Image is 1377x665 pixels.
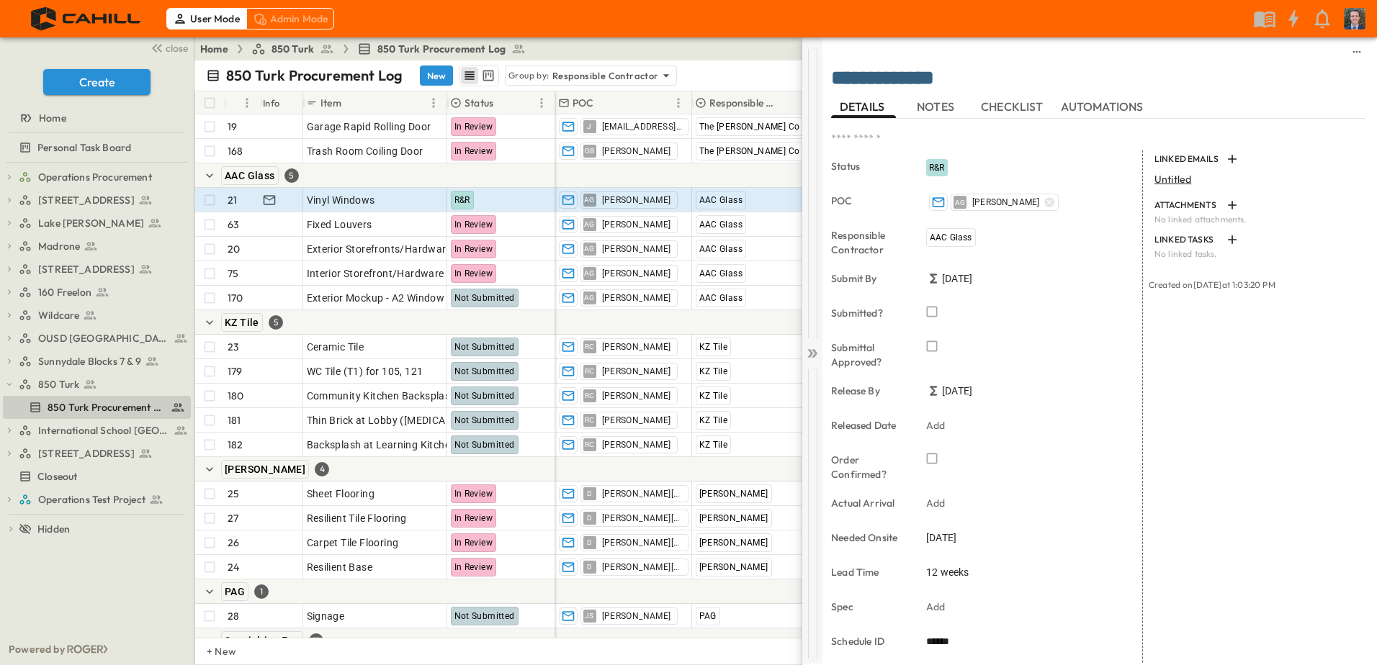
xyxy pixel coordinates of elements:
p: Schedule ID [831,634,906,648]
span: In Review [454,122,493,132]
button: sidedrawer-menu [1348,43,1365,60]
span: Carpet Tile Flooring [307,535,399,550]
span: [DATE] [926,530,956,545]
span: Wildcare [38,308,79,322]
p: 179 [228,364,243,379]
div: test [3,212,191,235]
span: [PERSON_NAME] [602,243,671,255]
p: + New [207,644,215,659]
span: [PERSON_NAME] [225,463,305,475]
p: 23 [228,340,239,354]
span: D [587,493,592,494]
span: [PERSON_NAME] [602,366,671,377]
span: [PERSON_NAME] [602,145,671,157]
span: AAC Glass [699,195,743,205]
span: Interior Storefront/Hardware [307,266,444,281]
span: KZ Tile [699,415,728,425]
span: OUSD [GEOGRAPHIC_DATA] [38,331,170,345]
div: test [3,166,191,189]
span: In Review [454,268,493,279]
p: Actual Arrival [831,496,906,510]
span: 850 Turk Procurement Log [377,42,506,56]
span: R&R [454,195,470,205]
span: [PERSON_NAME] [699,562,768,572]
p: Responsible Contractor [831,228,906,257]
div: # [224,91,260,114]
span: Resilient Base [307,560,373,574]
span: Lake [PERSON_NAME] [38,216,144,230]
span: PAG [699,611,717,621]
p: 19 [228,119,237,134]
button: Menu [238,94,256,112]
span: 12 weeks [926,565,969,579]
span: [DATE] [942,384,972,398]
span: Not Submitted [454,415,515,425]
span: AAC Glass [699,220,743,230]
span: Not Submitted [454,391,515,401]
span: [PERSON_NAME] [972,196,1039,208]
div: test [3,419,191,442]
span: RC [585,395,595,396]
span: 160 Freelon [38,285,91,299]
span: J [587,126,591,127]
span: AAC Glass [699,244,743,254]
nav: breadcrumbs [200,42,534,56]
p: POC [831,194,906,208]
span: Vinyl Windows [307,193,375,207]
p: Group by: [508,68,550,83]
p: Released Date [831,418,906,433]
p: Submitted? [831,306,906,320]
p: Release By [831,384,906,398]
p: Submit By [831,271,906,286]
span: Trash Room Coiling Door [307,144,423,158]
span: [PERSON_NAME][EMAIL_ADDRESS][DOMAIN_NAME] [602,512,682,524]
button: Sort [230,95,246,111]
span: Operations Procurement [38,170,152,184]
span: close [166,41,188,55]
span: Untitled [1154,173,1191,186]
p: Add [926,418,946,433]
p: 180 [228,389,244,403]
span: [PERSON_NAME] [602,439,671,451]
p: 24 [228,560,239,574]
span: AG [584,199,595,200]
span: [PERSON_NAME] [602,610,671,622]
div: test [3,396,191,419]
span: Specialties Etc. [225,635,300,646]
span: In Review [454,146,493,156]
p: 27 [228,511,238,525]
span: Backsplash at Learning Kitchen (T4) [307,438,479,452]
button: Sort [344,95,360,111]
span: [PERSON_NAME] [602,390,671,402]
span: AG [584,224,595,225]
img: 4f72bfc4efa7236828875bac24094a5ddb05241e32d018417354e964050affa1.png [17,4,156,34]
span: In Review [454,513,493,523]
span: AUTOMATIONS [1061,100,1147,113]
div: Info [260,91,303,114]
span: KZ Tile [699,366,728,376]
p: Responsible Contractor [552,68,659,83]
span: [PERSON_NAME] [602,292,671,304]
span: RC [585,371,595,371]
p: Lead Time [831,565,906,579]
div: test [3,136,191,159]
p: 21 [228,193,237,207]
button: Sort [496,95,512,111]
span: Ceramic Tile [307,340,364,354]
div: test [3,327,191,350]
span: [PERSON_NAME][EMAIL_ADDRESS][DOMAIN_NAME] [602,488,682,499]
p: 168 [228,144,243,158]
span: KZ Tile [699,440,728,450]
span: Fixed Louvers [307,217,372,232]
span: In Review [454,220,493,230]
span: KZ Tile [699,342,728,352]
p: Status [465,96,493,110]
p: LINKED EMAILS [1154,153,1221,165]
span: In Review [454,489,493,499]
span: RC [585,420,595,420]
span: [STREET_ADDRESS] [38,262,135,276]
span: AG [584,273,595,273]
